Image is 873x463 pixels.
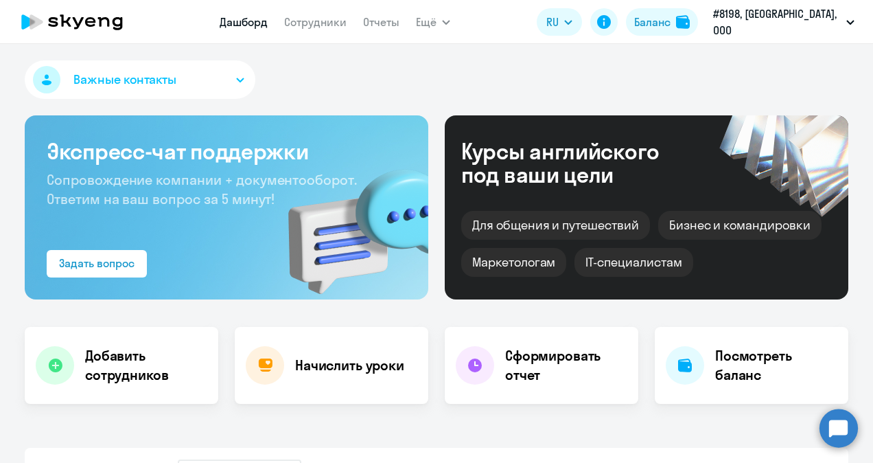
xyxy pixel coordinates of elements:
[416,14,436,30] span: Ещё
[47,171,357,207] span: Сопровождение компании + документооборот. Ответим на ваш вопрос за 5 минут!
[715,346,837,385] h4: Посмотреть баланс
[284,15,347,29] a: Сотрудники
[47,137,406,165] h3: Экспресс-чат поддержки
[505,346,627,385] h4: Сформировать отчет
[220,15,268,29] a: Дашборд
[461,139,696,186] div: Курсы английского под ваши цели
[363,15,399,29] a: Отчеты
[25,60,255,99] button: Важные контакты
[59,255,135,271] div: Задать вопрос
[47,250,147,278] button: Задать вопрос
[73,71,176,89] span: Важные контакты
[658,211,822,240] div: Бизнес и командировки
[461,248,566,277] div: Маркетологам
[713,5,841,38] p: #8198, [GEOGRAPHIC_DATA], ООО
[676,15,690,29] img: balance
[706,5,861,38] button: #8198, [GEOGRAPHIC_DATA], ООО
[546,14,559,30] span: RU
[461,211,650,240] div: Для общения и путешествий
[416,8,450,36] button: Ещё
[537,8,582,36] button: RU
[295,356,404,375] h4: Начислить уроки
[626,8,698,36] button: Балансbalance
[634,14,671,30] div: Баланс
[574,248,692,277] div: IT-специалистам
[268,145,428,300] img: bg-img
[85,346,207,385] h4: Добавить сотрудников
